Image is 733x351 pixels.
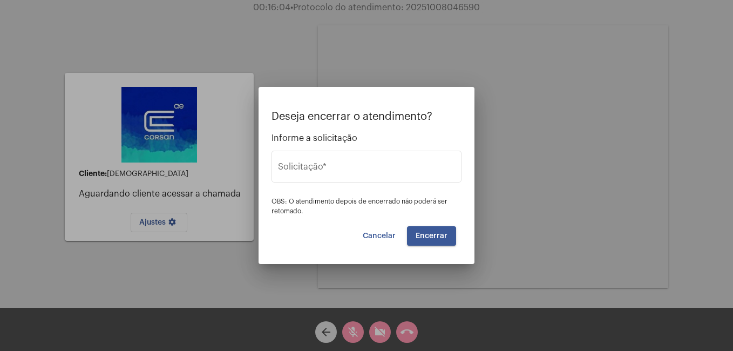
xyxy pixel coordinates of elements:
[272,198,447,214] span: OBS: O atendimento depois de encerrado não poderá ser retomado.
[278,164,455,174] input: Buscar solicitação
[363,232,396,240] span: Cancelar
[272,133,461,143] span: Informe a solicitação
[272,111,461,123] p: Deseja encerrar o atendimento?
[416,232,447,240] span: Encerrar
[407,226,456,246] button: Encerrar
[354,226,404,246] button: Cancelar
